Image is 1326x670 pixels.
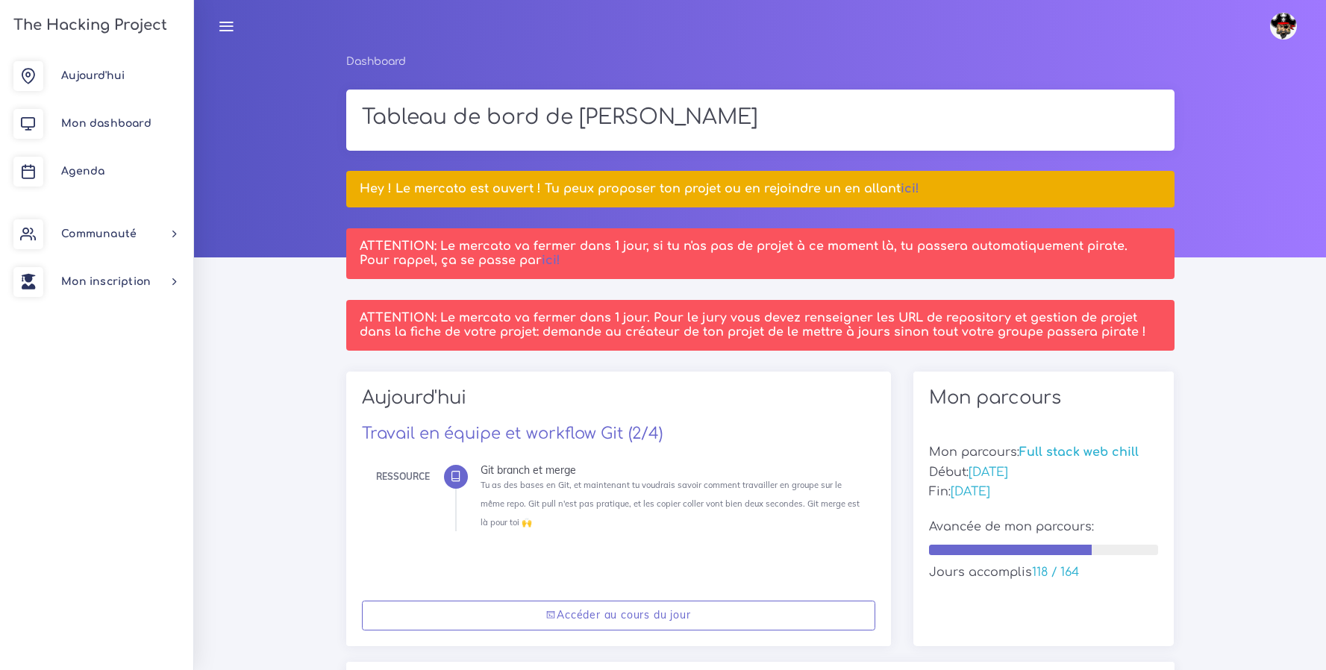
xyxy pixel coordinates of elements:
span: [DATE] [969,466,1008,479]
a: Dashboard [346,56,406,67]
span: Aujourd'hui [61,70,125,81]
h5: Fin: [929,485,1159,499]
span: Mon inscription [61,276,151,287]
div: Git branch et merge [481,465,864,475]
div: Ressource [376,469,430,485]
span: Mon dashboard [61,118,151,129]
a: Travail en équipe et workflow Git (2/4) [362,425,663,442]
span: Full stack web chill [1019,445,1139,459]
a: ici! [901,182,919,195]
h3: The Hacking Project [9,17,167,34]
h2: Aujourd'hui [362,387,875,419]
span: Communauté [61,228,137,239]
small: Tu as des bases en Git, et maintenant tu voudrais savoir comment travailler en groupe sur le même... [481,480,860,527]
h5: ATTENTION: Le mercato va fermer dans 1 jour, si tu n'as pas de projet à ce moment là, tu passera ... [360,239,1160,268]
span: 118 / 164 [1032,566,1079,579]
h5: Mon parcours: [929,445,1159,460]
a: ici! [542,254,560,267]
h5: Avancée de mon parcours: [929,520,1159,534]
span: Agenda [61,166,104,177]
h5: Début: [929,466,1159,480]
h1: Tableau de bord de [PERSON_NAME] [362,105,1159,131]
h5: Jours accomplis [929,566,1159,580]
h5: ATTENTION: Le mercato va fermer dans 1 jour. Pour le jury vous devez renseigner les URL de reposi... [360,311,1160,339]
h5: Hey ! Le mercato est ouvert ! Tu peux proposer ton projet ou en rejoindre un en allant [360,182,1160,196]
span: [DATE] [951,485,990,498]
img: avatar [1270,13,1297,40]
h2: Mon parcours [929,387,1159,409]
a: Accéder au cours du jour [362,601,875,631]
